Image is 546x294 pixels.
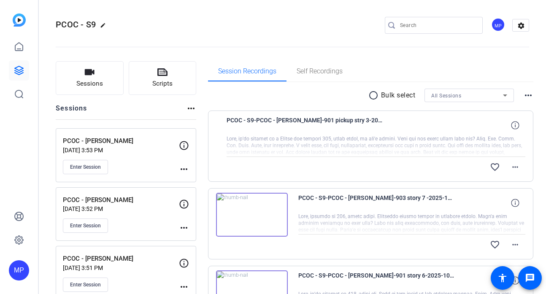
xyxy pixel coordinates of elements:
[63,218,108,233] button: Enter Session
[218,68,276,75] span: Session Recordings
[56,61,124,95] button: Sessions
[186,103,196,113] mat-icon: more_horiz
[297,68,343,75] span: Self Recordings
[129,61,197,95] button: Scripts
[431,93,461,99] span: All Sessions
[179,223,189,233] mat-icon: more_horiz
[381,90,416,100] p: Bulk select
[63,254,179,264] p: PCOC - [PERSON_NAME]
[179,164,189,174] mat-icon: more_horiz
[179,282,189,292] mat-icon: more_horiz
[510,240,520,250] mat-icon: more_horiz
[216,193,288,237] img: thumb-nail
[227,115,383,135] span: PCOC - S9-PCOC - [PERSON_NAME]-901 pickup stry 3-2025-10-08-15-47-58-344-0
[368,90,381,100] mat-icon: radio_button_unchecked
[490,162,500,172] mat-icon: favorite_border
[56,19,96,30] span: PCOC - S9
[513,19,530,32] mat-icon: settings
[63,147,179,154] p: [DATE] 3:53 PM
[298,193,454,213] span: PCOC - S9-PCOC - [PERSON_NAME]-903 story 7 -2025-10-08-15-38-55-854-0
[70,281,101,288] span: Enter Session
[63,136,179,146] p: PCOC - [PERSON_NAME]
[13,13,26,27] img: blue-gradient.svg
[56,103,87,119] h2: Sessions
[400,20,476,30] input: Search
[298,270,454,291] span: PCOC - S9-PCOC - [PERSON_NAME]-901 story 6-2025-10-08-15-30-55-161-0
[497,273,508,283] mat-icon: accessibility
[152,79,173,89] span: Scripts
[523,90,533,100] mat-icon: more_horiz
[70,164,101,170] span: Enter Session
[63,205,179,212] p: [DATE] 3:52 PM
[490,240,500,250] mat-icon: favorite_border
[510,162,520,172] mat-icon: more_horiz
[491,18,506,32] ngx-avatar: Meetinghouse Productions
[70,222,101,229] span: Enter Session
[63,278,108,292] button: Enter Session
[9,260,29,281] div: MP
[491,18,505,32] div: MP
[525,273,535,283] mat-icon: message
[63,195,179,205] p: PCOC - [PERSON_NAME]
[100,22,110,32] mat-icon: edit
[76,79,103,89] span: Sessions
[63,160,108,174] button: Enter Session
[63,264,179,271] p: [DATE] 3:51 PM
